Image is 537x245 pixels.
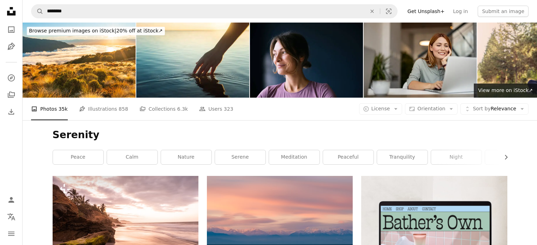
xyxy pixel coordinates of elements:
[4,23,18,37] a: Photos
[364,23,477,98] img: Smiling Woman Working Remotely on Laptop in Modern Workspace
[31,5,43,18] button: Search Unsplash
[53,221,198,227] a: a rock on the beach with a mossy log on it
[364,5,380,18] button: Clear
[136,23,249,98] img: Happy people in nature. A woman feeling and touching the ocean water during sunset.
[473,105,516,112] span: Relevance
[500,150,507,164] button: scroll list to the right
[31,4,398,18] form: Find visuals sitewide
[417,106,445,111] span: Orientation
[4,105,18,119] a: Download History
[199,98,233,120] a: Users 323
[4,227,18,241] button: Menu
[79,98,128,120] a: Illustrations 858
[4,210,18,224] button: Language
[460,103,529,115] button: Sort byRelevance
[29,28,116,33] span: Browse premium images on iStock |
[107,150,157,164] a: calm
[405,103,458,115] button: Orientation
[53,150,103,164] a: peace
[250,23,363,98] img: Confident Woman Smiling in Natural Light Against Dark Background
[177,105,188,113] span: 6.3k
[269,150,320,164] a: meditation
[449,6,472,17] a: Log in
[478,87,533,93] span: View more on iStock ↗
[377,150,428,164] a: tranquility
[478,6,529,17] button: Submit an image
[380,5,397,18] button: Visual search
[23,23,136,98] img: Sunrise over Lake Te Anau, covered with low flying clouds in the morning.
[4,39,18,54] a: Illustrations
[224,105,233,113] span: 323
[161,150,211,164] a: nature
[23,23,169,39] a: Browse premium images on iStock|20% off at iStock↗
[485,150,536,164] a: water
[371,106,390,111] span: License
[473,106,490,111] span: Sort by
[431,150,482,164] a: night
[119,105,128,113] span: 858
[215,150,265,164] a: serene
[4,193,18,207] a: Log in / Sign up
[4,88,18,102] a: Collections
[403,6,449,17] a: Get Unsplash+
[53,129,507,141] h1: Serenity
[323,150,374,164] a: peaceful
[29,28,163,33] span: 20% off at iStock ↗
[139,98,188,120] a: Collections 6.3k
[4,71,18,85] a: Explore
[359,103,402,115] button: License
[207,218,353,225] a: body of water with golden time
[474,84,537,98] a: View more on iStock↗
